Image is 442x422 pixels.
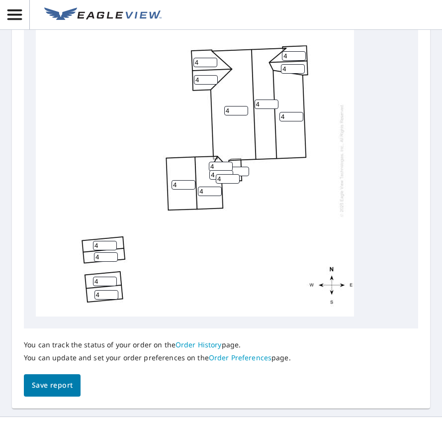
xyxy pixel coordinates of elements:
img: EV Logo [44,7,162,22]
p: You can update and set your order preferences on the page. [24,353,291,362]
p: You can track the status of your order on the page. [24,340,291,349]
button: Save report [24,374,81,397]
a: EV Logo [38,1,168,28]
span: Save report [32,379,73,392]
a: Order History [176,340,222,349]
a: Order Preferences [209,353,271,362]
